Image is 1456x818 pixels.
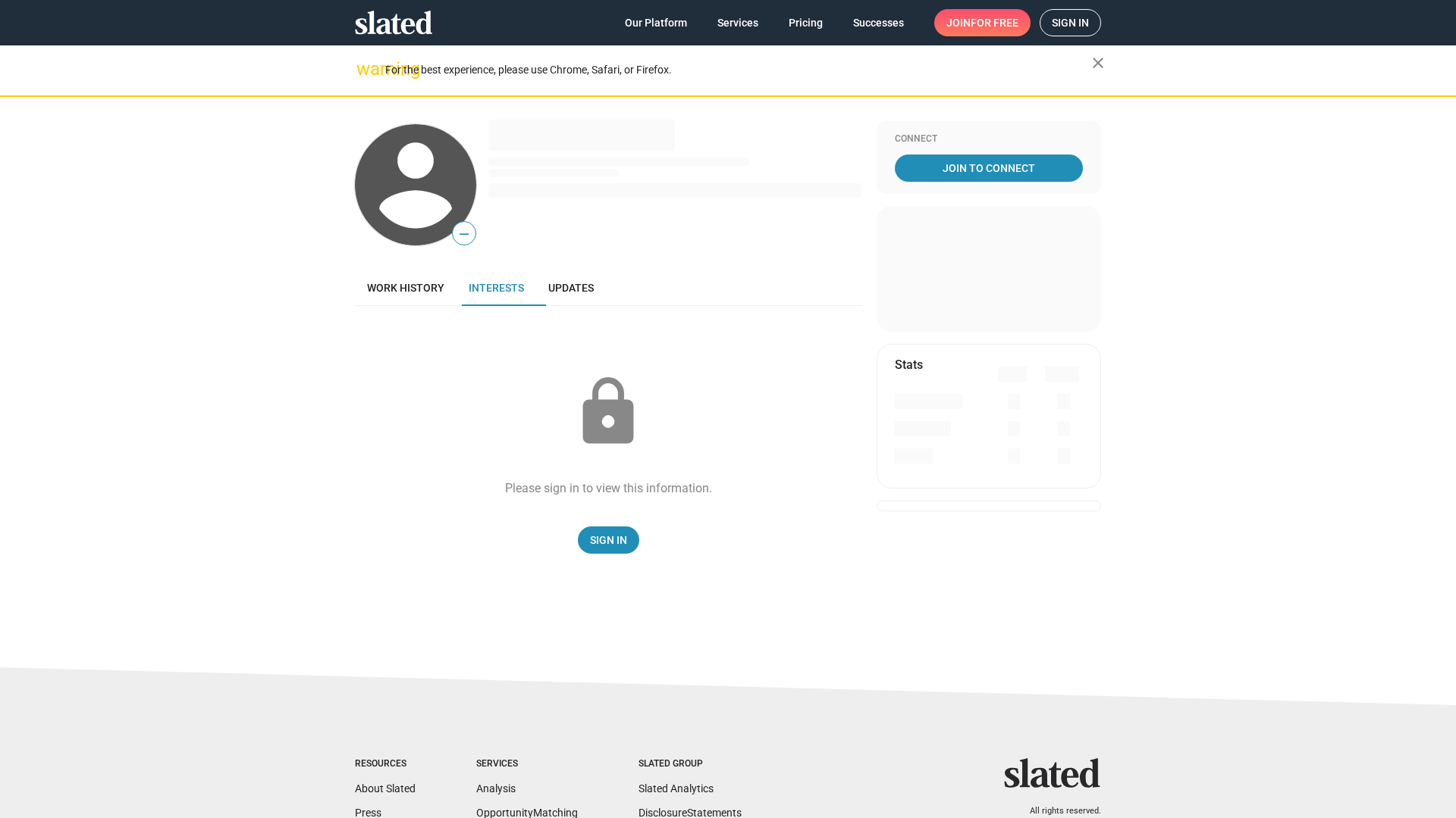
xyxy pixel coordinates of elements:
[476,758,578,770] div: Services
[476,782,516,795] a: Analysis
[934,9,1031,36] a: Joinfor free
[841,9,916,36] a: Successes
[536,270,606,306] a: Updates
[355,758,416,770] div: Resources
[613,9,699,36] a: Our Platform
[1089,54,1107,72] mat-icon: close
[453,224,475,244] span: —
[898,155,1080,182] span: Join To Connect
[457,270,536,306] a: Interests
[625,9,687,36] span: Our Platform
[578,526,639,554] a: Sign In
[385,60,1092,80] div: For the best experience, please use Chrome, Safari, or Firefox.
[469,282,524,294] span: Interests
[853,9,904,36] span: Successes
[548,282,594,294] span: Updates
[590,526,627,554] span: Sign In
[355,782,416,795] a: About Slated
[705,9,770,36] a: Services
[639,782,714,795] a: Slated Analytics
[367,282,444,294] span: Work history
[789,9,823,36] span: Pricing
[570,374,646,450] mat-icon: lock
[946,9,1018,36] span: Join
[895,357,923,373] mat-card-title: Stats
[717,9,758,36] span: Services
[356,60,375,78] mat-icon: warning
[1040,9,1101,36] a: Sign in
[895,155,1083,182] a: Join To Connect
[971,9,1018,36] span: for free
[895,133,1083,145] div: Connect
[639,758,742,770] div: Slated Group
[1052,10,1089,36] span: Sign in
[355,270,457,306] a: Work history
[777,9,835,36] a: Pricing
[505,480,712,496] div: Please sign in to view this information.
